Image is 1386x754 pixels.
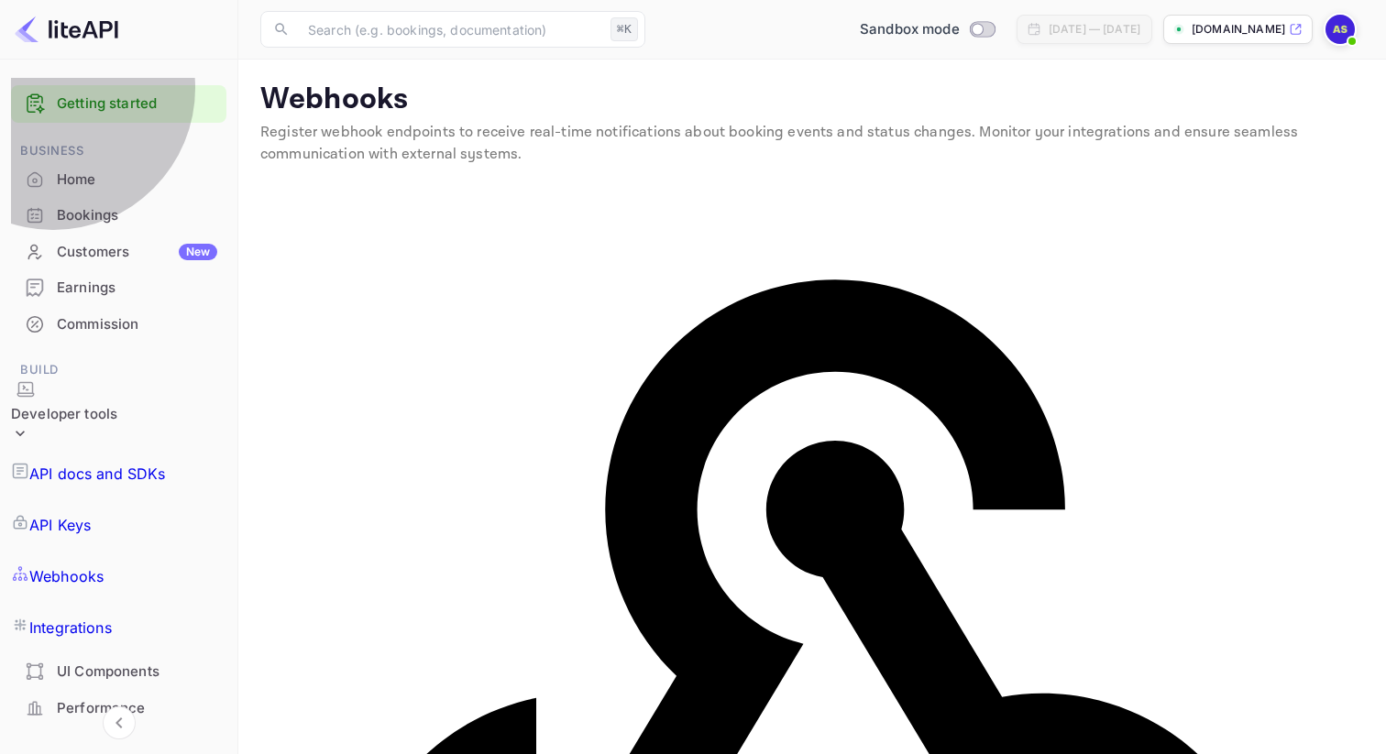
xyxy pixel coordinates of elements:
div: CustomersNew [11,235,226,270]
button: Collapse navigation [103,706,136,739]
div: Bookings [11,198,226,234]
p: Webhooks [29,565,104,587]
p: API docs and SDKs [29,463,166,485]
p: Webhooks [260,82,1364,118]
a: CustomersNew [11,235,226,268]
a: Bookings [11,198,226,232]
div: Performance [57,698,217,719]
div: Developer tools [11,380,117,449]
span: Business [11,141,226,161]
a: Commission [11,307,226,341]
div: Commission [57,314,217,335]
img: Ahmad Shabib [1325,15,1355,44]
div: UI Components [57,661,217,683]
input: Search (e.g. bookings, documentation) [297,11,603,48]
a: Webhooks [11,551,226,602]
div: Performance [11,691,226,727]
div: Earnings [11,270,226,306]
div: Developer tools [11,404,117,425]
a: Integrations [11,602,226,653]
img: LiteAPI logo [15,15,118,44]
a: Getting started [57,93,217,115]
p: API Keys [29,514,91,536]
div: New [179,244,217,260]
span: Build [11,360,226,380]
p: Register webhook endpoints to receive real-time notifications about booking events and status cha... [260,122,1364,166]
a: UI Components [11,654,226,688]
div: [DATE] — [DATE] [1049,21,1140,38]
p: [DOMAIN_NAME] [1192,21,1285,38]
span: Sandbox mode [860,19,960,40]
a: Performance [11,691,226,725]
div: Switch to Production mode [852,19,1002,40]
div: Earnings [57,278,217,299]
div: UI Components [11,654,226,690]
a: Home [11,162,226,196]
div: Getting started [11,85,226,123]
div: ⌘K [610,17,638,41]
div: Home [11,162,226,198]
div: Bookings [57,205,217,226]
a: Earnings [11,270,226,304]
a: API docs and SDKs [11,448,226,499]
div: Customers [57,242,217,263]
div: Home [57,169,217,191]
p: Integrations [29,617,112,639]
div: Commission [11,307,226,343]
a: API Keys [11,499,226,551]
